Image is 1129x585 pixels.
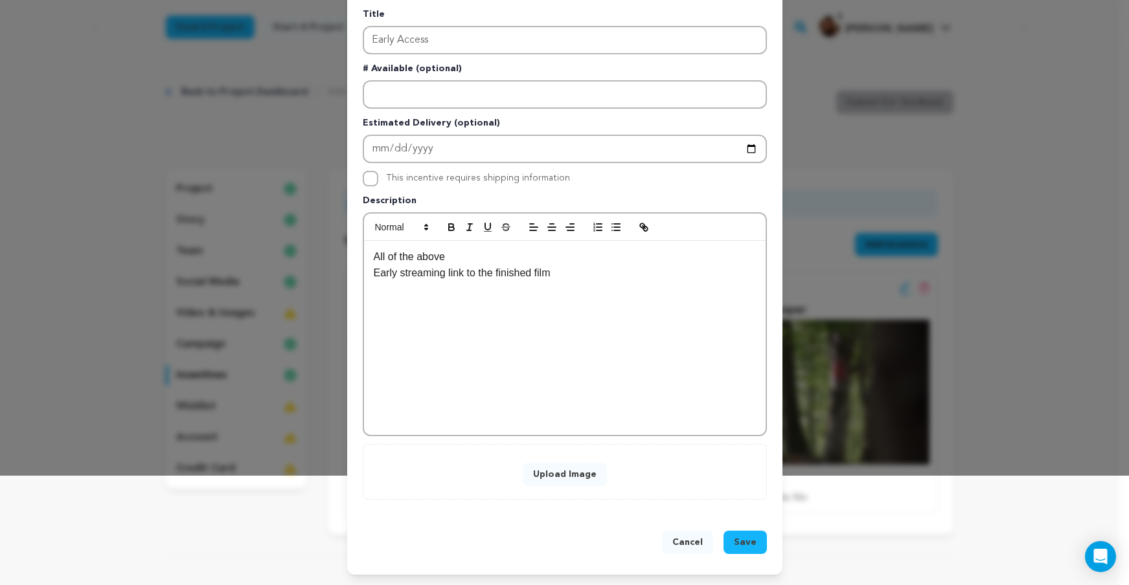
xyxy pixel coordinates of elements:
p: Estimated Delivery (optional) [363,116,767,135]
p: Early streaming link to the finished film [374,265,756,281]
div: Open Intercom Messenger [1085,541,1116,572]
p: Description [363,194,767,212]
label: This incentive requires shipping information [386,173,570,182]
input: Enter number available [363,80,767,109]
input: Enter title [363,26,767,54]
p: # Available (optional) [363,62,767,80]
button: Upload Image [523,463,607,486]
button: Save [724,531,767,554]
span: Save [734,536,757,549]
input: Enter Estimated Delivery [363,135,767,163]
p: Title [363,8,767,26]
button: Cancel [662,531,713,554]
p: All of the above [374,248,756,265]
